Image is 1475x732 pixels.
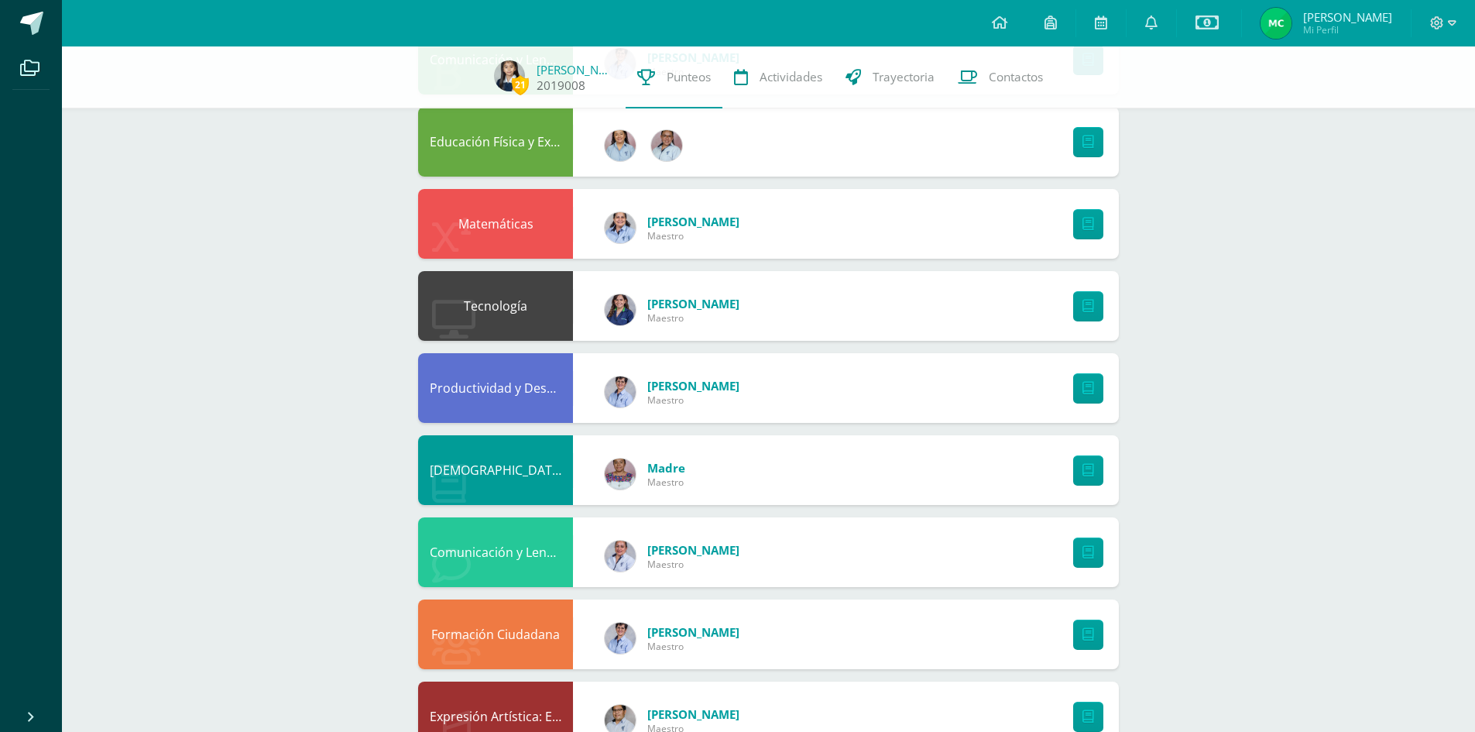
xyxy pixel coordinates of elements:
div: Matemáticas [418,189,573,259]
img: 3b12785d6c7fe7362d4d7cd9d918a88f.png [605,541,636,572]
a: Contactos [946,46,1055,108]
span: [PERSON_NAME] [647,624,739,640]
span: [PERSON_NAME] [647,214,739,229]
span: Trayectoria [873,69,935,85]
span: [PERSON_NAME] [647,706,739,722]
span: Maestro [647,476,685,489]
span: Punteos [667,69,711,85]
span: [PERSON_NAME] [647,296,739,311]
span: Actividades [760,69,822,85]
span: Maestro [647,393,739,407]
span: Madre [647,460,685,476]
span: [PERSON_NAME] [647,378,739,393]
img: b0665736e873a557294c510bd695d656.png [605,294,636,325]
a: 2019008 [537,77,585,94]
a: Actividades [722,46,834,108]
img: 122b5e03aca13588c84fea069c35db6a.png [605,459,636,490]
span: Maestro [647,558,739,571]
div: Productividad y Desarrollo [418,353,573,423]
span: Maestro [647,640,739,653]
span: Maestro [647,229,739,242]
img: fc33a10f3593ce030f2517ecbe605433.png [605,623,636,654]
div: Educación Física y Expresión Corporal [418,107,573,177]
span: [PERSON_NAME] [647,542,739,558]
span: Contactos [989,69,1043,85]
img: 169b211609c0e4d89eedb5d494139835.png [605,212,636,243]
span: Mi Perfil [1303,23,1392,36]
img: fc33a10f3593ce030f2517ecbe605433.png [605,376,636,407]
div: Evangelización [418,435,573,505]
img: 5bc08a5401c44daa4ac94a3d4be53cbc.png [1261,8,1291,39]
div: Formación Ciudadana [418,600,573,669]
div: Comunicación y Lenguaje L3. Tercer Idioma [418,517,573,587]
span: Maestro [647,311,739,325]
div: Tecnología [418,271,573,341]
img: 68ccb7e9cc844c8414ad42c12b34c11a.png [494,60,525,91]
a: Punteos [626,46,722,108]
a: Trayectoria [834,46,946,108]
span: [PERSON_NAME] [1303,9,1392,25]
span: 21 [512,75,529,95]
img: dc674997e74fffa5930a5c3b490745a5.png [605,130,636,161]
img: 913d032c62bf5869bb5737361d3f627b.png [651,130,682,161]
a: [PERSON_NAME] [537,62,614,77]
